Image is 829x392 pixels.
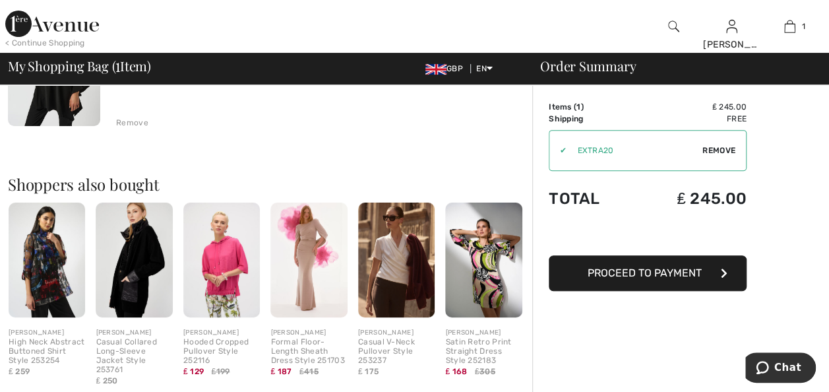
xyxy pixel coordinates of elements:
[183,328,260,338] div: [PERSON_NAME]
[703,38,760,51] div: [PERSON_NAME]
[116,117,148,129] div: Remove
[524,59,821,73] div: Order Summary
[445,328,522,338] div: [PERSON_NAME]
[445,338,522,365] div: Satin Retro Print Straight Dress Style 252183
[358,203,435,318] img: Casual V-Neck Pullover Style 253237
[726,18,737,34] img: My Info
[668,18,679,34] img: search the website
[115,56,120,73] span: 1
[549,176,632,221] td: Total
[96,328,172,338] div: [PERSON_NAME]
[576,102,580,112] span: 1
[475,366,495,377] span: ₤305
[549,221,747,251] iframe: PayPal
[588,267,702,279] span: Proceed to Payment
[476,64,493,73] span: EN
[425,64,446,75] img: UK Pound
[270,338,347,365] div: Formal Floor-Length Sheath Dress Style 251703
[8,59,151,73] span: My Shopping Bag ( Item)
[270,367,292,376] span: ₤ 187
[632,176,747,221] td: ₤ 245.00
[784,18,795,34] img: My Bag
[9,328,85,338] div: [PERSON_NAME]
[425,64,468,73] span: GBP
[567,131,702,170] input: Promo code
[549,113,632,125] td: Shipping
[549,101,632,113] td: Items ( )
[549,145,567,156] div: ✔
[183,338,260,365] div: Hooded Cropped Pullover Style 252116
[632,101,747,113] td: ₤ 245.00
[5,11,99,37] img: 1ère Avenue
[358,338,435,365] div: Casual V-Neck Pullover Style 253237
[445,367,467,376] span: ₤ 168
[299,366,319,377] span: ₤415
[445,203,522,318] img: Satin Retro Print Straight Dress Style 252183
[702,145,735,156] span: Remove
[96,203,172,318] img: Casual Collared Long-Sleeve Jacket Style 253761
[5,37,85,49] div: < Continue Shopping
[96,338,172,374] div: Casual Collared Long-Sleeve Jacket Style 253761
[8,176,532,192] h2: Shoppers also bought
[549,255,747,291] button: Proceed to Payment
[270,328,347,338] div: [PERSON_NAME]
[9,338,85,365] div: High Neck Abstract Buttoned Shirt Style 253254
[726,20,737,32] a: Sign In
[270,203,347,318] img: Formal Floor-Length Sheath Dress Style 251703
[9,203,85,318] img: High Neck Abstract Buttoned Shirt Style 253254
[183,367,204,376] span: ₤ 129
[96,376,117,385] span: ₤ 250
[802,20,805,32] span: 1
[745,352,816,385] iframe: Opens a widget where you can chat to one of our agents
[211,366,230,377] span: ₤199
[761,18,818,34] a: 1
[183,203,260,318] img: Hooded Cropped Pullover Style 252116
[632,113,747,125] td: Free
[9,367,30,376] span: ₤ 259
[358,328,435,338] div: [PERSON_NAME]
[358,367,379,376] span: ₤ 175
